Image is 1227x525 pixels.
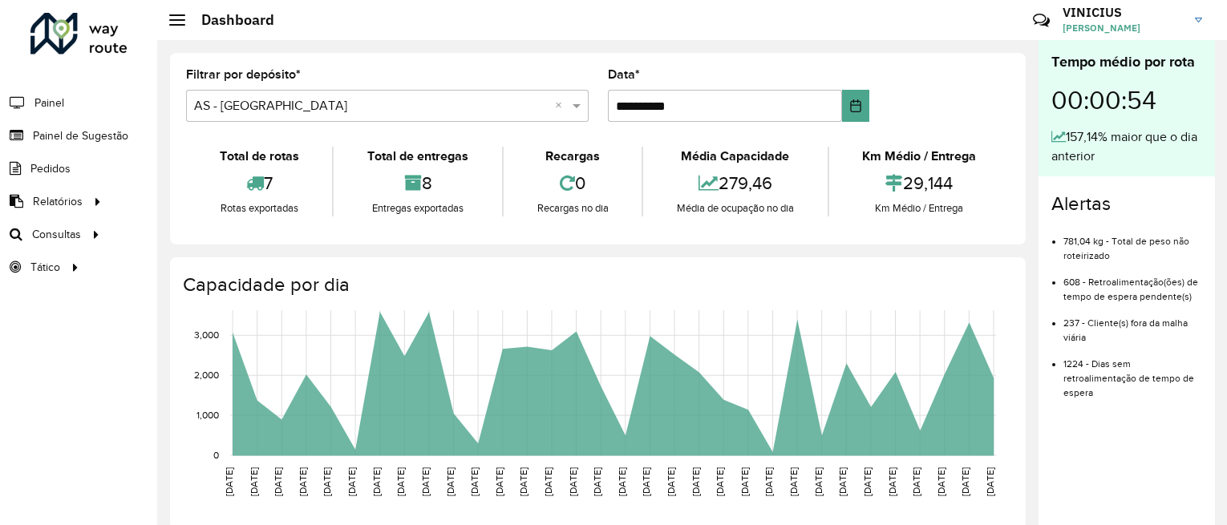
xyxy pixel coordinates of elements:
[224,467,234,496] text: [DATE]
[1051,127,1202,166] div: 157,14% maior que o dia anterior
[249,467,259,496] text: [DATE]
[862,467,873,496] text: [DATE]
[788,467,799,496] text: [DATE]
[338,166,497,200] div: 8
[298,467,308,496] text: [DATE]
[190,200,328,216] div: Rotas exportadas
[33,193,83,210] span: Relatórios
[395,467,406,496] text: [DATE]
[592,467,602,496] text: [DATE]
[33,127,128,144] span: Painel de Sugestão
[30,259,60,276] span: Tático
[1063,345,1202,400] li: 1224 - Dias sem retroalimentação de tempo de espera
[190,147,328,166] div: Total de rotas
[338,147,497,166] div: Total de entregas
[194,370,219,380] text: 2,000
[985,467,995,496] text: [DATE]
[763,467,774,496] text: [DATE]
[338,200,497,216] div: Entregas exportadas
[833,200,1006,216] div: Km Médio / Entrega
[34,95,64,111] span: Painel
[911,467,921,496] text: [DATE]
[518,467,528,496] text: [DATE]
[647,200,823,216] div: Média de ocupação no dia
[641,467,651,496] text: [DATE]
[813,467,824,496] text: [DATE]
[196,410,219,420] text: 1,000
[1063,5,1183,20] h3: VINICIUS
[420,467,431,496] text: [DATE]
[508,166,638,200] div: 0
[833,166,1006,200] div: 29,144
[346,467,357,496] text: [DATE]
[960,467,970,496] text: [DATE]
[494,467,504,496] text: [DATE]
[508,147,638,166] div: Recargas
[213,450,219,460] text: 0
[445,467,456,496] text: [DATE]
[543,467,553,496] text: [DATE]
[508,200,638,216] div: Recargas no dia
[1063,21,1183,35] span: [PERSON_NAME]
[32,226,81,243] span: Consultas
[1063,304,1202,345] li: 237 - Cliente(s) fora da malha viária
[469,467,480,496] text: [DATE]
[647,147,823,166] div: Média Capacidade
[617,467,627,496] text: [DATE]
[690,467,701,496] text: [DATE]
[842,90,869,122] button: Choose Date
[1024,3,1059,38] a: Contato Rápido
[30,160,71,177] span: Pedidos
[568,467,578,496] text: [DATE]
[1063,263,1202,304] li: 608 - Retroalimentação(ões) de tempo de espera pendente(s)
[715,467,725,496] text: [DATE]
[186,65,301,84] label: Filtrar por depósito
[1051,73,1202,127] div: 00:00:54
[887,467,897,496] text: [DATE]
[833,147,1006,166] div: Km Médio / Entrega
[837,467,848,496] text: [DATE]
[190,166,328,200] div: 7
[322,467,332,496] text: [DATE]
[371,467,382,496] text: [DATE]
[666,467,676,496] text: [DATE]
[273,467,283,496] text: [DATE]
[739,467,750,496] text: [DATE]
[555,96,569,115] span: Clear all
[1063,222,1202,263] li: 781,04 kg - Total de peso não roteirizado
[1051,192,1202,216] h4: Alertas
[647,166,823,200] div: 279,46
[185,11,274,29] h2: Dashboard
[1051,51,1202,73] div: Tempo médio por rota
[608,65,640,84] label: Data
[183,273,1010,297] h4: Capacidade por dia
[936,467,946,496] text: [DATE]
[194,329,219,340] text: 3,000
